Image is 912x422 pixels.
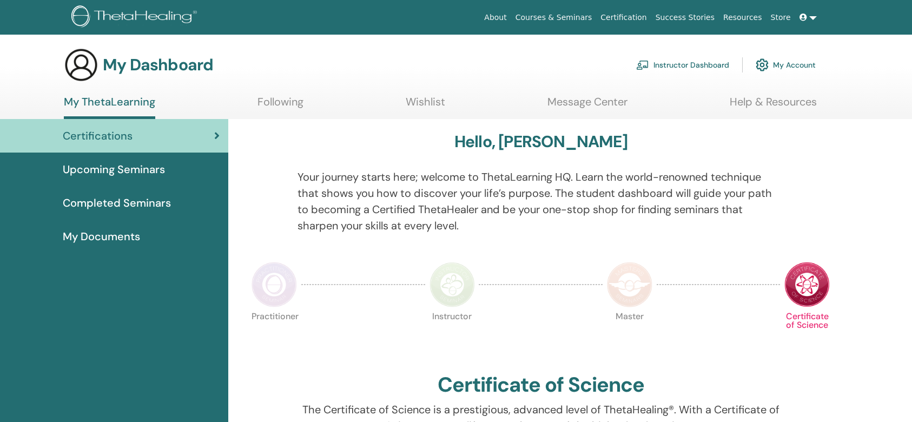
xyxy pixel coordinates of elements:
a: Wishlist [406,95,445,116]
img: Master [607,262,652,307]
a: Following [257,95,303,116]
h3: My Dashboard [103,55,213,75]
img: Instructor [429,262,475,307]
span: Upcoming Seminars [63,161,165,177]
h2: Certificate of Science [438,373,644,398]
a: Resources [719,8,766,28]
a: Success Stories [651,8,719,28]
span: Completed Seminars [63,195,171,211]
p: Your journey starts here; welcome to ThetaLearning HQ. Learn the world-renowned technique that sh... [298,169,784,234]
a: Store [766,8,795,28]
a: Courses & Seminars [511,8,597,28]
h3: Hello, [PERSON_NAME] [454,132,627,151]
a: Instructor Dashboard [636,53,729,77]
img: generic-user-icon.jpg [64,48,98,82]
span: Certifications [63,128,133,144]
a: Certification [596,8,651,28]
span: My Documents [63,228,140,245]
img: Practitioner [252,262,297,307]
p: Instructor [429,312,475,358]
img: Certificate of Science [784,262,830,307]
p: Practitioner [252,312,297,358]
p: Certificate of Science [784,312,830,358]
a: Message Center [547,95,627,116]
p: Master [607,312,652,358]
img: chalkboard-teacher.svg [636,60,649,70]
a: My Account [756,53,816,77]
img: cog.svg [756,56,769,74]
a: Help & Resources [730,95,817,116]
img: logo.png [71,5,201,30]
a: My ThetaLearning [64,95,155,119]
a: About [480,8,511,28]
